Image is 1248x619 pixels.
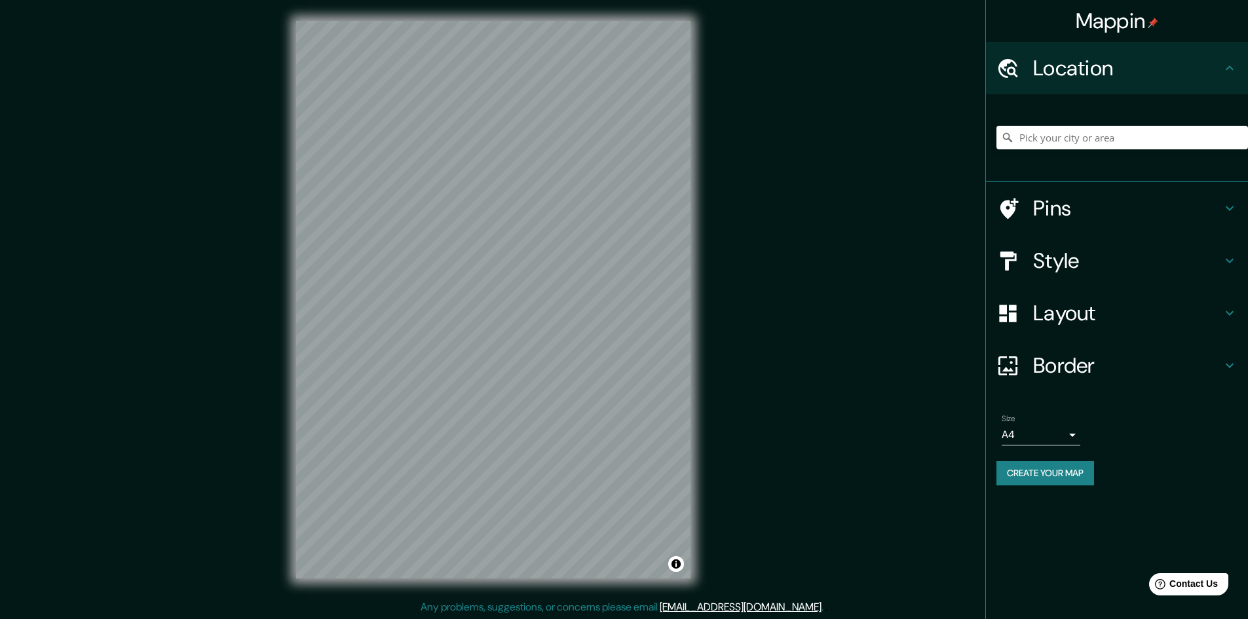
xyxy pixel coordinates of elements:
div: Style [986,234,1248,287]
a: [EMAIL_ADDRESS][DOMAIN_NAME] [660,600,822,614]
h4: Pins [1033,195,1222,221]
button: Toggle attribution [668,556,684,572]
div: Layout [986,287,1248,339]
h4: Layout [1033,300,1222,326]
label: Size [1002,413,1015,424]
p: Any problems, suggestions, or concerns please email . [421,599,823,615]
div: A4 [1002,424,1080,445]
iframe: Help widget launcher [1131,568,1234,605]
div: Pins [986,182,1248,234]
div: . [823,599,825,615]
canvas: Map [296,21,690,578]
input: Pick your city or area [996,126,1248,149]
h4: Border [1033,352,1222,379]
h4: Mappin [1076,8,1159,34]
div: Location [986,42,1248,94]
img: pin-icon.png [1148,18,1158,28]
div: Border [986,339,1248,392]
div: . [825,599,828,615]
h4: Location [1033,55,1222,81]
button: Create your map [996,461,1094,485]
h4: Style [1033,248,1222,274]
